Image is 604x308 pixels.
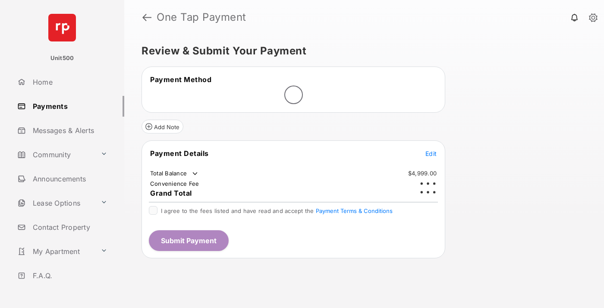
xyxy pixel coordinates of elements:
[425,149,437,158] button: Edit
[408,169,437,177] td: $4,999.00
[14,144,97,165] a: Community
[425,150,437,157] span: Edit
[150,180,200,187] td: Convenience Fee
[50,54,74,63] p: Unit500
[14,96,124,117] a: Payments
[142,120,183,133] button: Add Note
[142,46,580,56] h5: Review & Submit Your Payment
[149,230,229,251] button: Submit Payment
[14,217,124,238] a: Contact Property
[161,207,393,214] span: I agree to the fees listed and have read and accept the
[150,169,199,178] td: Total Balance
[150,75,211,84] span: Payment Method
[14,265,124,286] a: F.A.Q.
[150,149,209,158] span: Payment Details
[14,120,124,141] a: Messages & Alerts
[14,193,97,213] a: Lease Options
[14,241,97,262] a: My Apartment
[150,189,192,197] span: Grand Total
[157,12,246,22] strong: One Tap Payment
[316,207,393,214] button: I agree to the fees listed and have read and accept the
[14,168,124,189] a: Announcements
[48,14,76,41] img: svg+xml;base64,PHN2ZyB4bWxucz0iaHR0cDovL3d3dy53My5vcmcvMjAwMC9zdmciIHdpZHRoPSI2NCIgaGVpZ2h0PSI2NC...
[14,72,124,92] a: Home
